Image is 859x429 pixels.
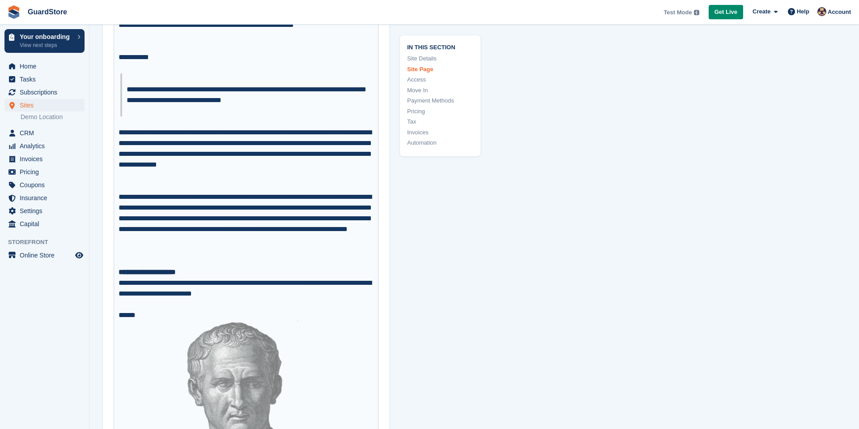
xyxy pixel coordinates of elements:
span: Settings [20,205,73,217]
span: CRM [20,127,73,139]
a: Site Details [407,54,473,63]
span: Sites [20,99,73,112]
span: Account [828,8,851,17]
a: GuardStore [24,4,71,19]
span: Analytics [20,140,73,152]
a: menu [4,153,85,165]
a: Access [407,75,473,84]
span: In this section [407,42,473,51]
p: View next steps [20,41,73,49]
a: Site Page [407,64,473,73]
a: Invoices [407,128,473,137]
a: menu [4,218,85,230]
a: menu [4,249,85,262]
span: Help [797,7,809,16]
a: menu [4,99,85,112]
span: Coupons [20,179,73,191]
a: menu [4,179,85,191]
a: menu [4,127,85,139]
span: Invoices [20,153,73,165]
a: menu [4,205,85,217]
span: Pricing [20,166,73,178]
span: Subscriptions [20,86,73,99]
span: Online Store [20,249,73,262]
a: Preview store [74,250,85,261]
a: Get Live [709,5,743,20]
a: menu [4,60,85,73]
a: Demo Location [21,113,85,121]
span: Test Mode [663,8,692,17]
span: Create [753,7,770,16]
img: icon-info-grey-7440780725fd019a000dd9b08b2336e03edf1995a4989e88bcd33f0948082b44.svg [694,10,699,15]
p: Your onboarding [20,34,73,40]
a: menu [4,166,85,178]
span: Storefront [8,238,89,247]
a: menu [4,192,85,204]
a: menu [4,86,85,99]
a: Payment Methods [407,96,473,105]
a: Tax [407,117,473,126]
span: Get Live [714,8,737,17]
a: Pricing [407,107,473,116]
a: Move In [407,86,473,94]
a: menu [4,73,85,86]
img: stora-icon-8386f47178a22dfd0bd8f6a31ec36ba5ce8667c1dd55bd0f319d3a0aa187defe.svg [7,5,21,19]
span: Capital [20,218,73,230]
span: Tasks [20,73,73,86]
span: Home [20,60,73,73]
span: Insurance [20,192,73,204]
a: Your onboarding View next steps [4,29,85,53]
a: Automation [407,138,473,147]
a: menu [4,140,85,152]
img: Kieran Lewis [817,7,826,16]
